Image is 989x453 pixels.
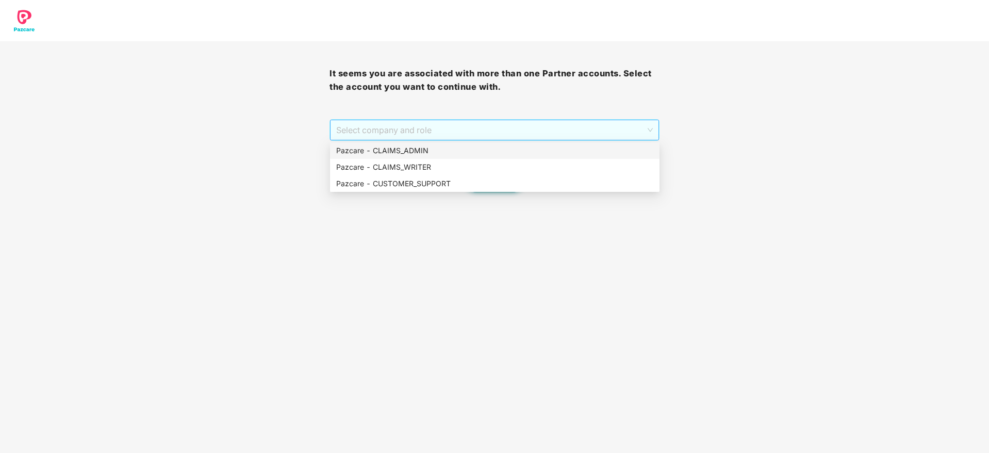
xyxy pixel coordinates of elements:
div: Pazcare - CLAIMS_ADMIN [336,145,653,156]
div: Pazcare - CUSTOMER_SUPPORT [330,175,660,192]
div: Pazcare - CLAIMS_ADMIN [330,142,660,159]
h3: It seems you are associated with more than one Partner accounts. Select the account you want to c... [329,67,659,93]
div: Pazcare - CLAIMS_WRITER [330,159,660,175]
div: Pazcare - CUSTOMER_SUPPORT [336,178,653,189]
span: Select company and role [336,120,652,140]
div: Pazcare - CLAIMS_WRITER [336,161,653,173]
